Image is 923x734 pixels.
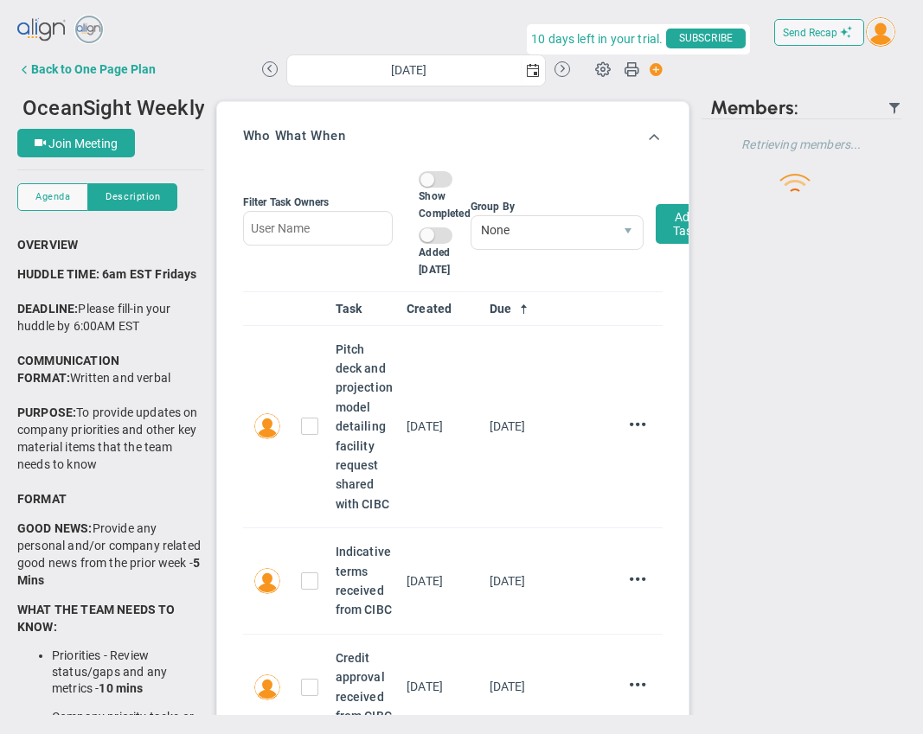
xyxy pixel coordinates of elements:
span: [DATE] [490,419,526,433]
span: Huddle Settings [586,52,619,85]
a: Due [490,302,558,316]
strong: DEADLINE: [17,302,78,316]
span: Show Completed [419,190,470,220]
input: User Name [243,211,394,246]
span: Added [DATE] [419,246,450,276]
h4: Retrieving members... [702,137,901,152]
p: Please fill-in your huddle by 6:00AM EST Written and verbal To provide updates on company priorit... [17,265,204,507]
strong: 5 Mins [17,556,200,587]
img: Tyler Van Schoonhoven [254,413,280,439]
button: Add Task [656,204,715,244]
button: Join Meeting [17,129,135,157]
span: None [471,216,613,245]
span: FORMAT [17,492,67,506]
a: Created [407,302,475,316]
span: Action Button [641,58,663,81]
strong: HUDDLE TIME: 6am EST Fridays [17,267,196,281]
span: Join Meeting [48,137,118,150]
button: Description [88,183,177,211]
button: Back to One Page Plan [17,52,156,86]
span: select [613,216,643,249]
div: Indicative terms received from CIBC [336,542,394,620]
span: [DATE] [490,680,526,693]
a: Task [336,302,393,316]
li: Priorities - Review status/gaps and any metrics - [52,648,204,697]
img: align-logo.svg [17,13,67,48]
strong: PURPOSE: [17,405,76,419]
img: Tyler Van Schoonhoven [254,674,280,700]
strong: 10 mins [99,681,143,695]
span: Members: [710,99,798,116]
div: Back to One Page Plan [31,62,156,76]
span: Filter Updated Members [888,101,901,115]
span: Description [106,189,160,204]
div: Pitch deck and projection model detailing facility request shared with CIBC [336,340,394,514]
span: Print Huddle [624,61,639,85]
strong: OVERVIEW [17,238,78,252]
span: OceanSight Weekly [22,96,205,120]
span: Send Recap [783,27,837,39]
span: select [521,55,545,86]
img: 204746.Person.photo [866,17,895,47]
p: Provide any personal and/or company related good news from the prior week - [17,520,204,589]
span: Agenda [35,189,70,204]
strong: COMMUNICATION FORMAT: [17,354,119,385]
div: Wed Aug 06 2025 12:32:38 GMT+0100 (British Summer Time) [407,571,475,590]
strong: WHAT THE TEAM NEEDS TO KNOW: [17,603,176,634]
span: 10 days left in your trial. [531,29,663,50]
div: Wed Aug 06 2025 12:33:29 GMT+0100 (British Summer Time) [407,677,475,696]
img: Tyler Van Schoonhoven [254,568,280,594]
div: Group By [471,199,644,215]
div: Credit approval received from CIBC [336,648,394,726]
button: Send Recap [774,19,864,46]
span: [DATE] [490,574,526,588]
div: Wed Aug 06 2025 12:32:12 GMT+0100 (British Summer Time) [407,417,475,436]
div: Filter Task Owners [243,195,394,211]
button: Agenda [17,183,88,211]
h3: Who What When [243,128,346,144]
span: SUBSCRIBE [666,29,746,48]
strong: GOOD NEWS: [17,521,93,535]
